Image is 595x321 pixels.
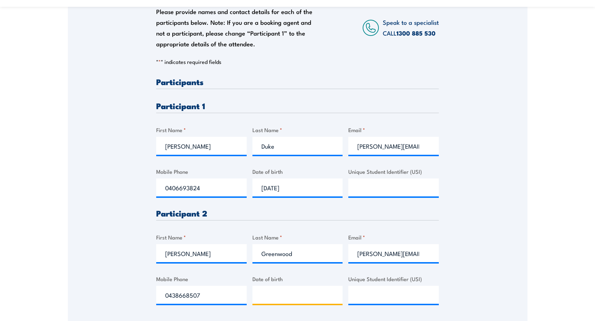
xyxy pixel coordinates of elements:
label: Unique Student Identifier (USI) [348,275,439,283]
label: Mobile Phone [156,167,247,176]
label: Date of birth [252,275,343,283]
p: " " indicates required fields [156,58,439,65]
label: Unique Student Identifier (USI) [348,167,439,176]
label: Date of birth [252,167,343,176]
label: First Name [156,233,247,241]
h3: Participant 1 [156,102,439,110]
div: Please provide names and contact details for each of the participants below. Note: If you are a b... [156,6,319,49]
h3: Participants [156,78,439,86]
label: Mobile Phone [156,275,247,283]
span: Speak to a specialist CALL [383,18,439,37]
h3: Participant 2 [156,209,439,217]
label: Last Name [252,233,343,241]
label: Email [348,126,439,134]
label: Email [348,233,439,241]
label: Last Name [252,126,343,134]
a: 1300 885 530 [396,28,436,38]
label: First Name [156,126,247,134]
